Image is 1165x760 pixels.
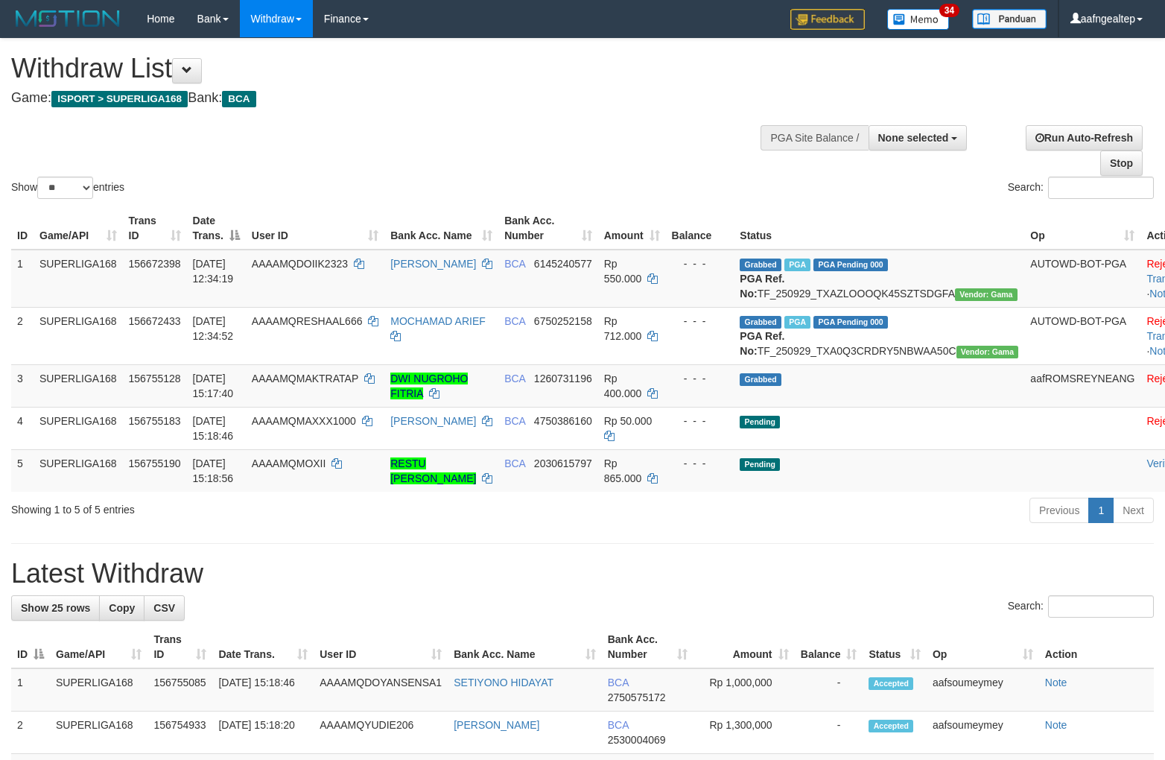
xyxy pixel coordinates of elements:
span: Copy 6145240577 to clipboard [534,258,592,270]
th: ID: activate to sort column descending [11,626,50,668]
button: None selected [869,125,968,151]
div: Showing 1 to 5 of 5 entries [11,496,474,517]
td: SUPERLIGA168 [34,407,123,449]
td: SUPERLIGA168 [34,449,123,492]
td: SUPERLIGA168 [50,668,147,712]
td: aafROMSREYNEANG [1024,364,1140,407]
span: [DATE] 12:34:52 [193,315,234,342]
td: aafsoumeymey [927,668,1039,712]
td: TF_250929_TXAZLOOOQK45SZTSDGFA [734,250,1024,308]
span: BCA [504,373,525,384]
a: Next [1113,498,1154,523]
a: Show 25 rows [11,595,100,621]
label: Search: [1008,177,1154,199]
td: [DATE] 15:18:20 [212,712,314,754]
th: Bank Acc. Number: activate to sort column ascending [498,207,598,250]
td: AAAAMQDOYANSENSA1 [314,668,448,712]
th: ID [11,207,34,250]
th: Balance: activate to sort column ascending [795,626,863,668]
span: 156755183 [129,415,181,427]
select: Showentries [37,177,93,199]
div: - - - [672,256,728,271]
td: AAAAMQYUDIE206 [314,712,448,754]
th: Game/API: activate to sort column ascending [50,626,147,668]
a: Run Auto-Refresh [1026,125,1143,151]
span: Copy 1260731196 to clipboard [534,373,592,384]
td: SUPERLIGA168 [34,307,123,364]
td: - [795,712,863,754]
span: [DATE] 15:18:46 [193,415,234,442]
th: Trans ID: activate to sort column ascending [123,207,187,250]
span: Rp 865.000 [604,457,642,484]
span: [DATE] 12:34:19 [193,258,234,285]
span: Vendor URL: https://trx31.1velocity.biz [955,288,1018,301]
a: Note [1045,677,1067,688]
a: 1 [1088,498,1114,523]
img: Feedback.jpg [790,9,865,30]
span: Copy 4750386160 to clipboard [534,415,592,427]
th: Date Trans.: activate to sort column descending [187,207,246,250]
td: 3 [11,364,34,407]
span: Grabbed [740,373,781,386]
img: MOTION_logo.png [11,7,124,30]
th: Amount: activate to sort column ascending [598,207,666,250]
span: BCA [504,415,525,427]
td: 2 [11,712,50,754]
span: BCA [504,457,525,469]
span: Vendor URL: https://trx31.1velocity.biz [956,346,1019,358]
a: SETIYONO HIDAYAT [454,677,553,688]
span: Copy 2530004069 to clipboard [608,734,666,746]
th: Balance [666,207,734,250]
a: [PERSON_NAME] [454,719,539,731]
span: None selected [878,132,949,144]
span: Rp 550.000 [604,258,642,285]
span: Rp 400.000 [604,373,642,399]
a: [PERSON_NAME] [390,258,476,270]
span: [DATE] 15:17:40 [193,373,234,399]
td: 156755085 [147,668,212,712]
td: SUPERLIGA168 [34,364,123,407]
span: Accepted [869,720,913,732]
a: Copy [99,595,145,621]
th: Amount: activate to sort column ascending [693,626,795,668]
td: 4 [11,407,34,449]
span: Pending [740,416,780,428]
span: AAAAMQMAXXX1000 [252,415,356,427]
span: 156672433 [129,315,181,327]
a: CSV [144,595,185,621]
span: Pending [740,458,780,471]
th: Bank Acc. Name: activate to sort column ascending [384,207,498,250]
span: AAAAMQDOIIK2323 [252,258,348,270]
th: Status: activate to sort column ascending [863,626,926,668]
span: Grabbed [740,259,781,271]
td: 1 [11,250,34,308]
td: SUPERLIGA168 [34,250,123,308]
th: Status [734,207,1024,250]
th: Op: activate to sort column ascending [1024,207,1140,250]
a: [PERSON_NAME] [390,415,476,427]
th: User ID: activate to sort column ascending [246,207,384,250]
span: 34 [939,4,959,17]
span: Copy 2750575172 to clipboard [608,691,666,703]
h4: Game: Bank: [11,91,762,106]
th: Op: activate to sort column ascending [927,626,1039,668]
span: AAAAMQRESHAAL666 [252,315,363,327]
span: Rp 712.000 [604,315,642,342]
h1: Latest Withdraw [11,559,1154,589]
a: MOCHAMAD ARIEF [390,315,486,327]
div: - - - [672,371,728,386]
img: Button%20Memo.svg [887,9,950,30]
th: User ID: activate to sort column ascending [314,626,448,668]
span: 156755128 [129,373,181,384]
span: Copy 6750252158 to clipboard [534,315,592,327]
span: BCA [504,315,525,327]
td: AUTOWD-BOT-PGA [1024,250,1140,308]
span: [DATE] 15:18:56 [193,457,234,484]
td: [DATE] 15:18:46 [212,668,314,712]
span: Grabbed [740,316,781,329]
span: BCA [608,677,629,688]
label: Show entries [11,177,124,199]
span: PGA Pending [813,316,888,329]
span: Marked by aafsoycanthlai [784,259,810,271]
td: Rp 1,300,000 [693,712,795,754]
